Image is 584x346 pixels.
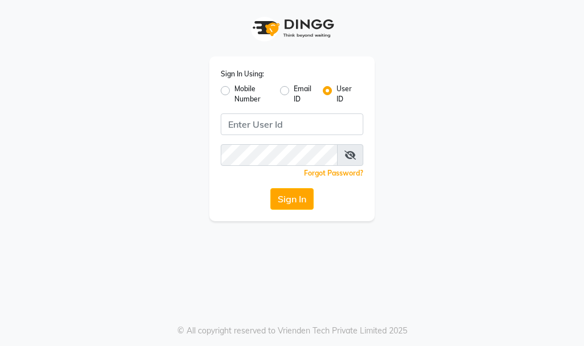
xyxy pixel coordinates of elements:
label: Sign In Using: [221,69,264,79]
label: Email ID [294,84,313,104]
button: Sign In [270,188,314,210]
a: Forgot Password? [304,169,363,177]
img: logo1.svg [246,11,338,45]
label: Mobile Number [234,84,271,104]
label: User ID [336,84,354,104]
input: Username [221,113,363,135]
input: Username [221,144,338,166]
